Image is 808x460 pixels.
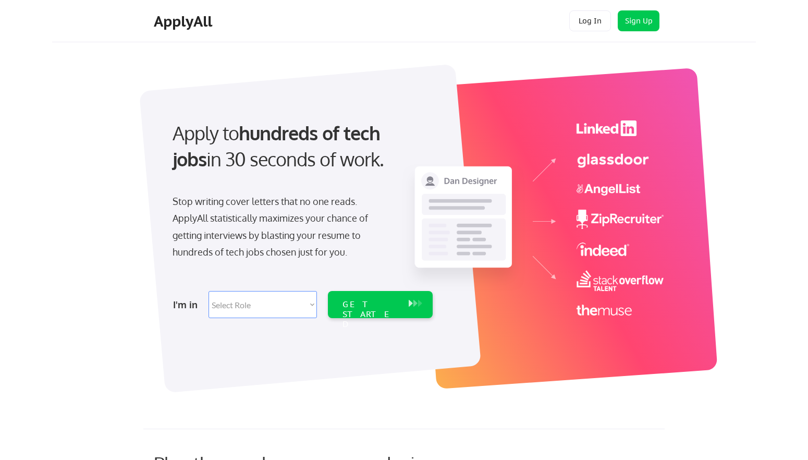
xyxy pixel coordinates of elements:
[569,10,611,31] button: Log In
[173,193,387,261] div: Stop writing cover letters that no one reads. ApplyAll statistically maximizes your chance of get...
[173,120,429,173] div: Apply to in 30 seconds of work.
[618,10,659,31] button: Sign Up
[173,121,385,171] strong: hundreds of tech jobs
[342,299,398,330] div: GET STARTED
[173,296,202,313] div: I'm in
[154,13,215,30] div: ApplyAll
